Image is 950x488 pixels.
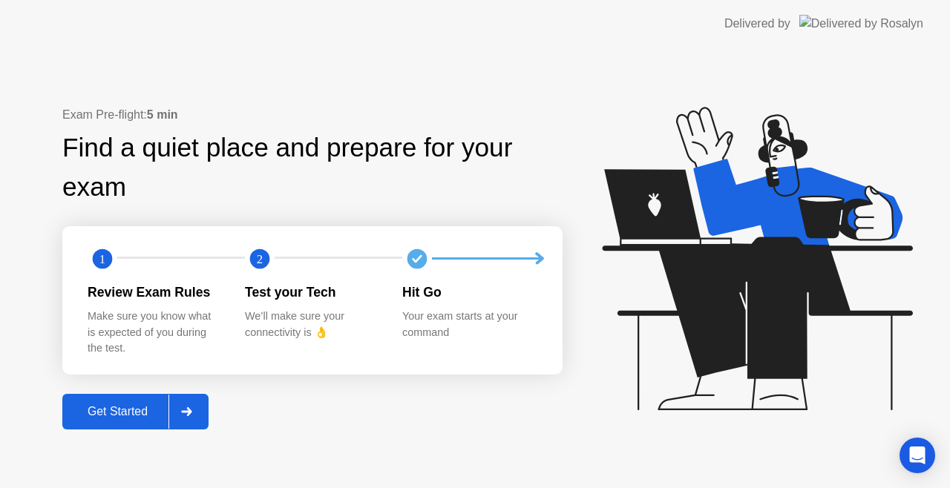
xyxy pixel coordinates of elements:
[67,405,168,418] div: Get Started
[402,309,536,340] div: Your exam starts at your command
[62,128,563,207] div: Find a quiet place and prepare for your exam
[257,251,263,266] text: 2
[402,283,536,302] div: Hit Go
[245,309,379,340] div: We’ll make sure your connectivity is 👌
[99,251,105,266] text: 1
[245,283,379,302] div: Test your Tech
[88,283,221,302] div: Review Exam Rules
[62,394,209,429] button: Get Started
[724,15,790,33] div: Delivered by
[88,309,221,357] div: Make sure you know what is expected of you during the test.
[147,108,178,121] b: 5 min
[900,438,935,473] div: Open Intercom Messenger
[799,15,923,32] img: Delivered by Rosalyn
[62,106,563,124] div: Exam Pre-flight:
